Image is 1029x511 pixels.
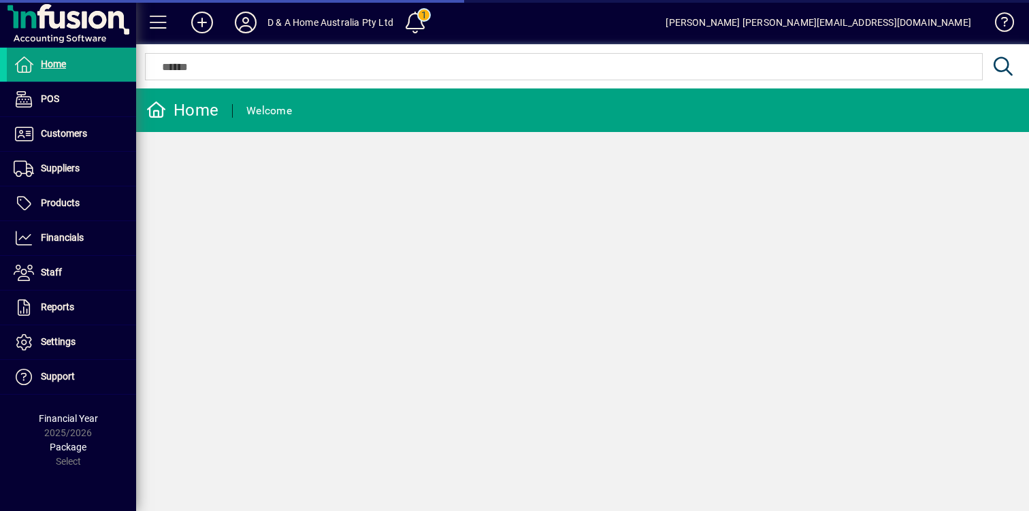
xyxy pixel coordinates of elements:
[7,325,136,359] a: Settings
[180,10,224,35] button: Add
[7,117,136,151] a: Customers
[224,10,267,35] button: Profile
[41,197,80,208] span: Products
[7,186,136,220] a: Products
[41,301,74,312] span: Reports
[7,360,136,394] a: Support
[7,82,136,116] a: POS
[7,291,136,325] a: Reports
[41,128,87,139] span: Customers
[41,163,80,174] span: Suppliers
[41,59,66,69] span: Home
[267,12,393,33] div: D & A Home Australia Pty Ltd
[7,221,136,255] a: Financials
[146,99,218,121] div: Home
[41,267,62,278] span: Staff
[41,93,59,104] span: POS
[41,371,75,382] span: Support
[985,3,1012,47] a: Knowledge Base
[50,442,86,452] span: Package
[7,152,136,186] a: Suppliers
[41,232,84,243] span: Financials
[7,256,136,290] a: Staff
[666,12,971,33] div: [PERSON_NAME] [PERSON_NAME][EMAIL_ADDRESS][DOMAIN_NAME]
[41,336,76,347] span: Settings
[246,100,292,122] div: Welcome
[39,413,98,424] span: Financial Year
